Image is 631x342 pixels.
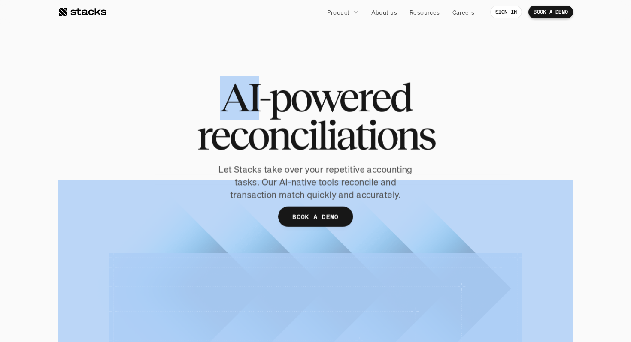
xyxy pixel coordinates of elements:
[278,207,353,227] a: BOOK A DEMO
[452,8,475,17] p: Careers
[327,8,350,17] p: Product
[292,211,339,222] p: BOOK A DEMO
[197,117,434,154] span: reconciliations
[410,8,440,17] p: Resources
[495,9,517,15] p: SIGN IN
[366,4,402,20] a: About us
[534,9,568,15] p: BOOK A DEMO
[404,4,445,20] a: Resources
[490,6,522,18] a: SIGN IN
[447,4,480,20] a: Careers
[220,79,411,115] span: AI-powered
[528,6,573,18] a: BOOK A DEMO
[371,8,397,17] p: About us
[203,163,428,201] p: Let Stacks take over your repetitive accounting tasks. Our AI-native tools reconcile and transact...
